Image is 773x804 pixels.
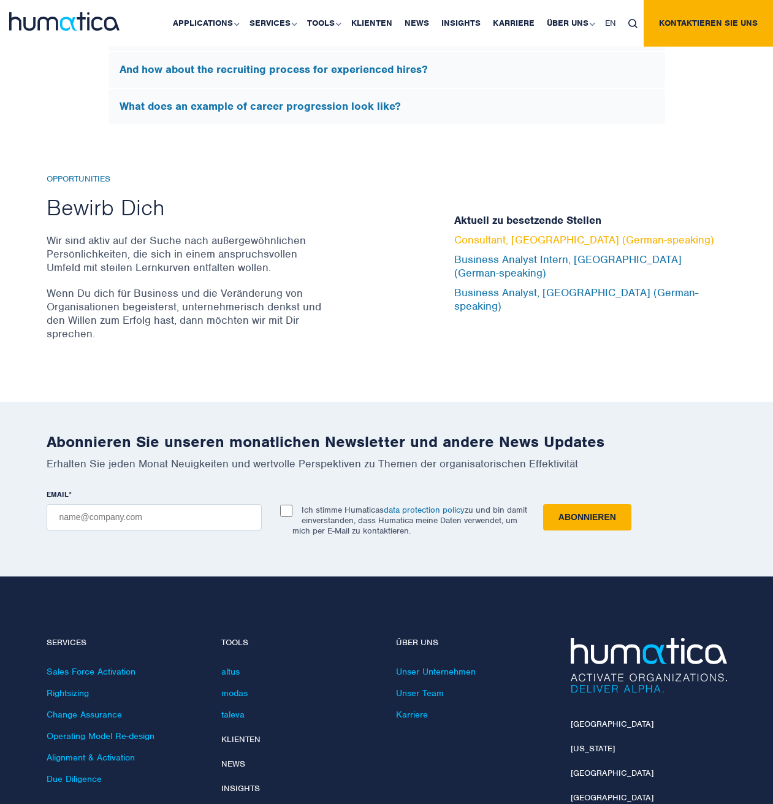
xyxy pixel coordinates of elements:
p: Ich stimme Humaticas zu und bin damit einverstanden, dass Humatica meine Daten verwendet, um mich... [292,505,527,536]
h4: Tools [221,638,378,648]
a: Due Diligence [47,773,102,784]
a: [US_STATE] [571,743,615,754]
h5: What does an example of career progression look like? [120,100,654,113]
a: Business Analyst, [GEOGRAPHIC_DATA] (German-speaking) [454,286,698,313]
a: Change Assurance [47,709,122,720]
a: data protection policy [384,505,465,515]
img: Humatica [571,638,727,693]
a: [GEOGRAPHIC_DATA] [571,792,653,803]
input: Ich stimme Humaticasdata protection policyzu und bin damit einverstanden, dass Humatica meine Dat... [280,505,292,517]
img: logo [9,12,120,31]
a: Klienten [221,734,261,745]
span: EN [605,18,616,28]
a: Unser Unternehmen [396,666,476,677]
a: Unser Team [396,687,444,699]
a: Insights [221,783,260,794]
a: Rightsizing [47,687,89,699]
p: Erhalten Sie jeden Monat Neuigkeiten und wertvolle Perspektiven zu Themen der organisatorischen E... [47,457,727,470]
input: Abonnieren [543,504,631,530]
a: modas [221,687,248,699]
a: Consultant, [GEOGRAPHIC_DATA] (German-speaking) [454,233,714,247]
a: News [221,759,245,769]
img: search_icon [628,19,638,28]
a: Karriere [396,709,428,720]
span: EMAIL [47,489,69,499]
h4: Über uns [396,638,552,648]
a: [GEOGRAPHIC_DATA] [571,719,653,729]
a: Operating Model Re-design [47,730,154,741]
h5: Aktuell zu besetzende Stellen [454,214,727,228]
a: Business Analyst Intern, [GEOGRAPHIC_DATA] (German-speaking) [454,253,682,280]
h2: Bewirb Dich [47,193,332,221]
p: Wir sind aktiv auf der Suche nach außergewöhnlichen Persönlichkeiten, die sich in einem anspruchs... [47,234,332,274]
a: taleva [221,709,245,720]
p: Wenn Du dich für Business und die Veränderung von Organisationen begeisterst, unternehmerisch den... [47,286,332,340]
h4: Services [47,638,203,648]
h2: Abonnieren Sie unseren monatlichen Newsletter und andere News Updates [47,432,727,451]
h5: And how about the recruiting process for experienced hires? [120,63,654,77]
a: Alignment & Activation [47,752,135,763]
a: altus [221,666,240,677]
input: name@company.com [47,504,262,530]
a: [GEOGRAPHIC_DATA] [571,768,653,778]
h6: Opportunities [47,174,332,185]
a: Sales Force Activation [47,666,135,677]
